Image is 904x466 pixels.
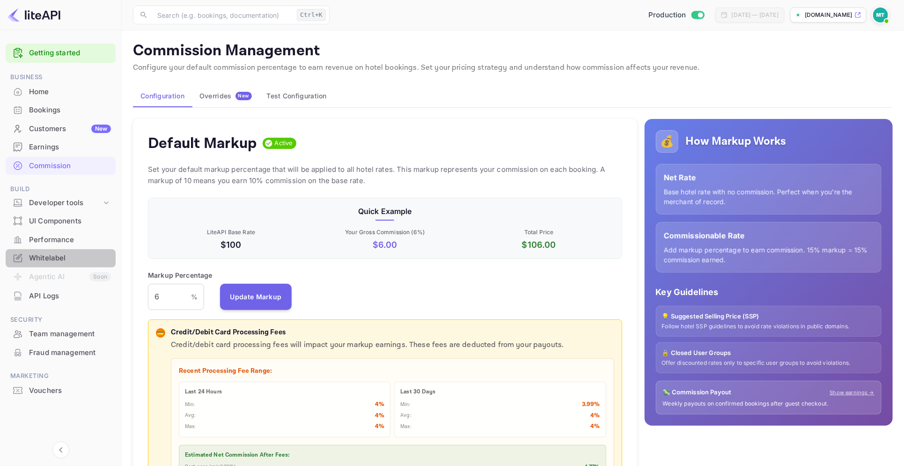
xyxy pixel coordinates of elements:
[259,85,334,107] button: Test Configuration
[6,120,116,137] a: CustomersNew
[171,327,614,338] p: Credit/Debit Card Processing Fees
[52,442,69,459] button: Collapse navigation
[29,161,111,171] div: Commission
[590,422,600,431] p: 4 %
[6,231,116,249] div: Performance
[400,412,412,420] p: Avg:
[830,389,875,397] a: Show earnings →
[6,287,116,304] a: API Logs
[185,388,384,396] p: Last 24 Hours
[6,382,116,400] div: Vouchers
[310,238,460,251] p: $ 6.00
[29,253,111,264] div: Whitelabel
[375,422,384,431] p: 4 %
[148,164,622,186] p: Set your default markup percentage that will be applied to all hotel rates. This markup represent...
[660,133,674,150] p: 💰
[271,139,297,148] span: Active
[191,292,198,302] p: %
[133,85,192,107] button: Configuration
[29,198,102,208] div: Developer tools
[664,245,874,265] p: Add markup percentage to earn commission. 15% markup = 15% commission earned.
[185,401,195,409] p: Min:
[6,344,116,362] div: Fraud management
[663,400,875,408] p: Weekly payouts on confirmed bookings after guest checkout.
[686,134,786,149] h5: How Markup Works
[235,93,252,99] span: New
[29,235,111,245] div: Performance
[6,212,116,230] div: UI Components
[29,291,111,302] div: API Logs
[6,371,116,381] span: Marketing
[6,44,116,63] div: Getting started
[662,312,875,321] p: 💡 Suggested Selling Price (SSP)
[133,62,893,74] p: Configure your default commission percentage to earn revenue on hotel bookings. Set your pricing ...
[179,366,606,376] p: Recent Processing Fee Range:
[6,157,116,174] a: Commission
[185,423,196,431] p: Max:
[656,286,882,298] p: Key Guidelines
[29,48,111,59] a: Getting started
[6,212,116,229] a: UI Components
[6,138,116,155] a: Earnings
[375,400,384,409] p: 4 %
[185,412,196,420] p: Avg:
[6,83,116,100] a: Home
[6,287,116,305] div: API Logs
[6,325,116,342] a: Team management
[6,195,116,211] div: Developer tools
[6,72,116,82] span: Business
[400,388,600,396] p: Last 30 Days
[6,344,116,361] a: Fraud management
[6,101,116,119] div: Bookings
[91,125,111,133] div: New
[590,411,600,421] p: 4 %
[148,270,213,280] p: Markup Percentage
[6,231,116,248] a: Performance
[6,382,116,399] a: Vouchers
[156,228,306,237] p: LiteAPI Base Rate
[6,249,116,267] div: Whitelabel
[29,329,111,340] div: Team management
[648,10,686,21] span: Production
[29,216,111,227] div: UI Components
[662,323,875,331] p: Follow hotel SSP guidelines to avoid rate violations in public domains.
[464,238,614,251] p: $ 106.00
[29,105,111,116] div: Bookings
[29,385,111,396] div: Vouchers
[171,340,614,351] p: Credit/debit card processing fees will impact your markup earnings. These fees are deducted from ...
[805,11,853,19] p: [DOMAIN_NAME]
[6,120,116,138] div: CustomersNew
[29,142,111,153] div: Earnings
[6,138,116,156] div: Earnings
[645,10,708,21] div: Switch to Sandbox mode
[7,7,60,22] img: LiteAPI logo
[662,348,875,358] p: 🔒 Closed User Groups
[6,315,116,325] span: Security
[6,157,116,175] div: Commission
[664,172,874,183] p: Net Rate
[6,249,116,266] a: Whitelabel
[400,423,412,431] p: Max:
[6,325,116,343] div: Team management
[464,228,614,237] p: Total Price
[663,388,732,397] p: 💸 Commission Payout
[156,238,306,251] p: $100
[29,87,111,97] div: Home
[29,124,111,134] div: Customers
[873,7,888,22] img: Marcin Teodoru
[400,401,411,409] p: Min:
[375,411,384,421] p: 4 %
[185,451,600,459] p: Estimated Net Commission After Fees:
[29,348,111,358] div: Fraud management
[148,284,191,310] input: 0
[297,9,326,21] div: Ctrl+K
[310,228,460,237] p: Your Gross Commission ( 6 %)
[732,11,779,19] div: [DATE] — [DATE]
[156,206,614,217] p: Quick Example
[662,359,875,367] p: Offer discounted rates only to specific user groups to avoid violations.
[6,101,116,118] a: Bookings
[220,284,292,310] button: Update Markup
[199,92,252,100] div: Overrides
[6,83,116,101] div: Home
[157,329,164,337] p: 💳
